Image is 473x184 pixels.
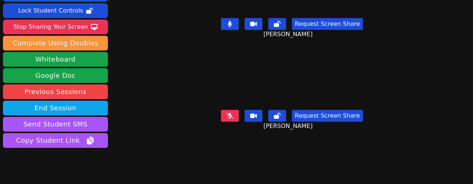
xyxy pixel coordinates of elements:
[13,21,88,33] div: Stop Sharing Your Screen
[292,110,363,122] button: Request Screen Share
[3,133,108,148] button: Copy Student Link
[3,84,108,99] a: Previous Sessions
[18,5,83,17] div: Lock Student Controls
[263,30,314,39] span: [PERSON_NAME]
[3,68,108,83] a: Google Doc
[263,122,314,131] span: [PERSON_NAME]
[3,36,108,51] button: Complete Using Doubles
[3,3,108,18] button: Lock Student Controls
[16,135,95,146] span: Copy Student Link
[292,18,363,30] button: Request Screen Share
[3,20,108,34] button: Stop Sharing Your Screen
[3,101,108,115] button: End Session
[3,117,108,132] button: Send Student SMS
[3,52,108,67] button: Whiteboard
